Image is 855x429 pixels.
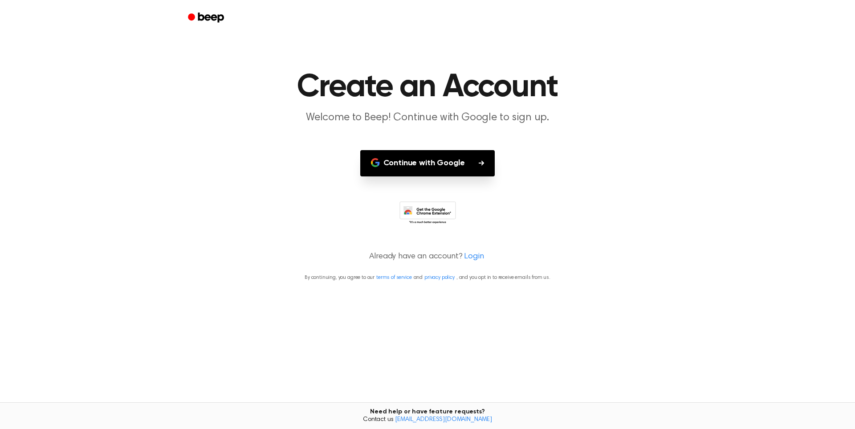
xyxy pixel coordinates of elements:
[11,274,844,282] p: By continuing, you agree to our and , and you opt in to receive emails from us.
[376,275,411,280] a: terms of service
[182,9,232,27] a: Beep
[395,417,492,423] a: [EMAIL_ADDRESS][DOMAIN_NAME]
[424,275,455,280] a: privacy policy
[11,251,844,263] p: Already have an account?
[256,110,598,125] p: Welcome to Beep! Continue with Google to sign up.
[464,251,484,263] a: Login
[360,150,495,176] button: Continue with Google
[5,416,850,424] span: Contact us
[199,71,655,103] h1: Create an Account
